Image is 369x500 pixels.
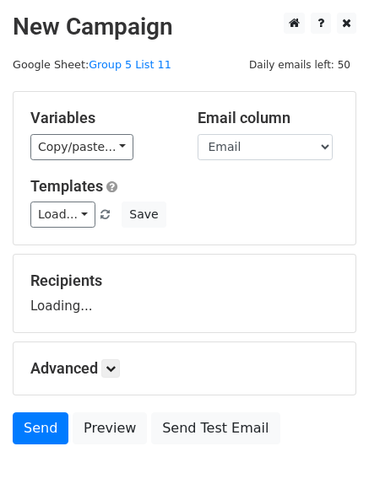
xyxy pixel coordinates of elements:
div: Loading... [30,272,339,315]
a: Send Test Email [151,412,279,444]
h5: Advanced [30,359,339,378]
h5: Recipients [30,272,339,290]
a: Load... [30,202,95,228]
span: Daily emails left: 50 [243,56,356,74]
a: Copy/paste... [30,134,133,160]
a: Templates [30,177,103,195]
small: Google Sheet: [13,58,171,71]
a: Group 5 List 11 [89,58,171,71]
a: Send [13,412,68,444]
a: Daily emails left: 50 [243,58,356,71]
button: Save [122,202,166,228]
h2: New Campaign [13,13,356,41]
h5: Variables [30,109,172,127]
a: Preview [73,412,147,444]
h5: Email column [198,109,339,127]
